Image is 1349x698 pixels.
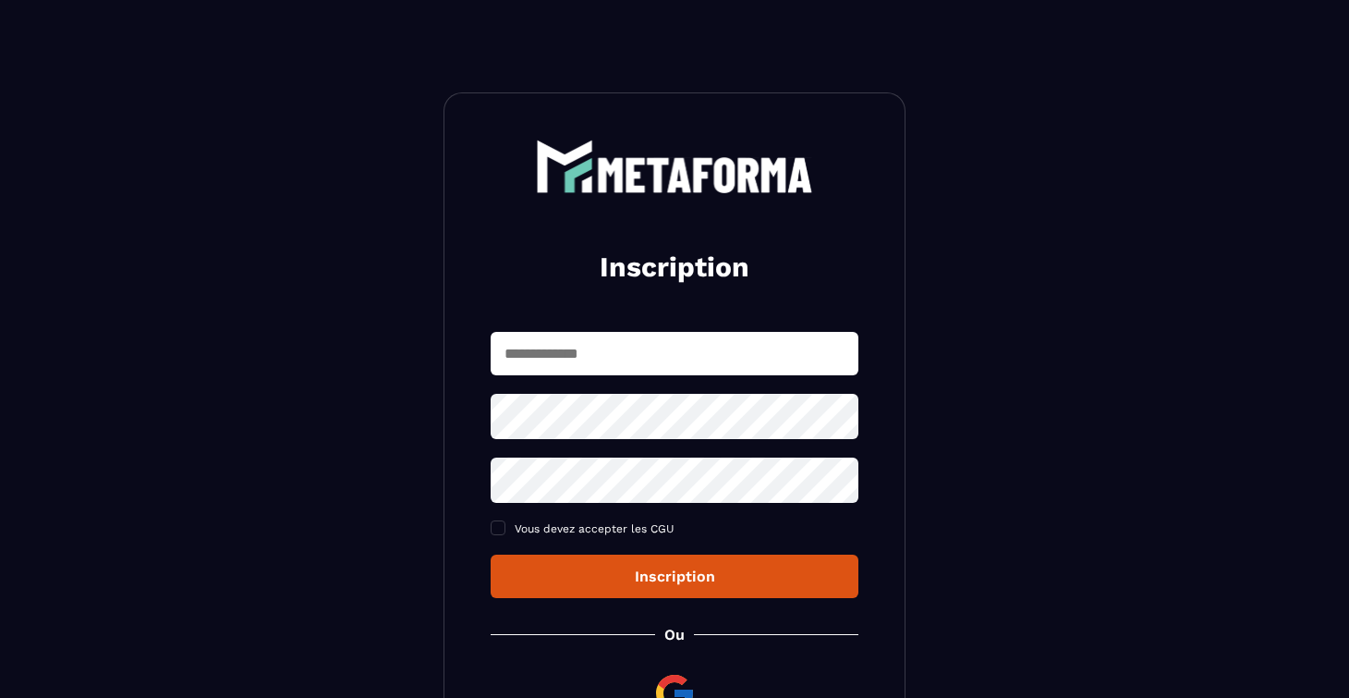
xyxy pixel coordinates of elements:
p: Ou [664,626,685,643]
a: logo [491,140,858,193]
button: Inscription [491,555,858,598]
img: logo [536,140,813,193]
div: Inscription [505,568,844,585]
span: Vous devez accepter les CGU [515,522,674,535]
h2: Inscription [513,249,836,286]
